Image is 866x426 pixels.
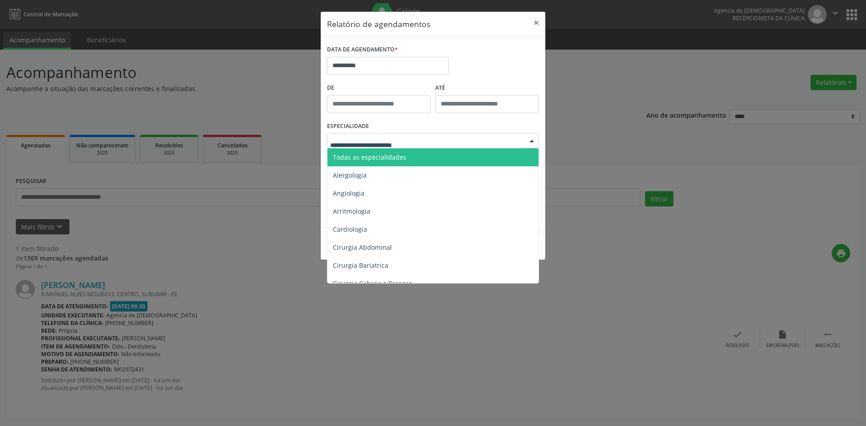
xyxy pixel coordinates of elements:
[327,119,369,133] label: ESPECIALIDADE
[333,279,412,288] span: Cirurgia Cabeça e Pescoço
[333,261,388,270] span: Cirurgia Bariatrica
[327,18,430,30] h5: Relatório de agendamentos
[333,153,406,161] span: Todas as especialidades
[527,12,545,34] button: Close
[333,189,364,197] span: Angiologia
[327,43,398,57] label: DATA DE AGENDAMENTO
[333,171,367,179] span: Alergologia
[327,81,431,95] label: De
[333,207,370,215] span: Arritmologia
[333,243,392,252] span: Cirurgia Abdominal
[435,81,539,95] label: ATÉ
[333,225,367,234] span: Cardiologia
